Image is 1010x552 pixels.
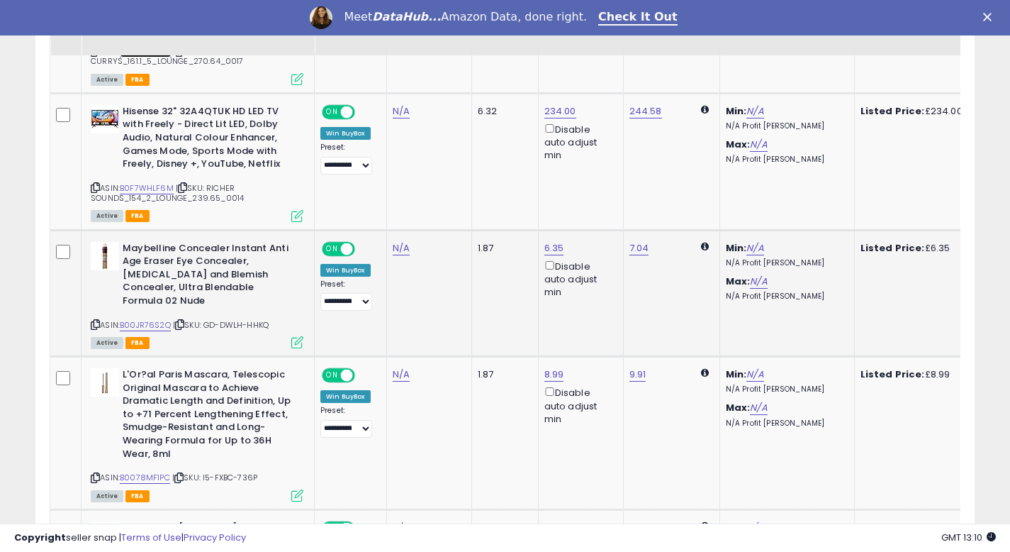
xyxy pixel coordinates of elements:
[323,370,341,382] span: ON
[91,105,119,133] img: 41M8aoBlDSL._SL40_.jpg
[91,45,244,67] span: | SKU: CURRYS_161.1_5_LOUNGE_270.64_0017
[91,242,119,270] img: 31rFXSjwFfL._SL40_.jpg
[726,155,843,165] p: N/A Profit [PERSON_NAME]
[726,368,747,381] b: Min:
[91,182,244,204] span: | SKU: RICHER SOUNDS_154_2_LOUNGE_239.65_0014
[726,401,751,414] b: Max:
[746,104,763,118] a: N/A
[320,406,376,438] div: Preset:
[320,390,371,403] div: Win BuyBox
[173,319,269,331] span: | SKU: GD-DWLH-HHKQ
[544,241,564,255] a: 6.35
[544,385,612,426] div: Disable auto adjust min
[320,143,376,175] div: Preset:
[172,472,257,483] span: | SKU: I5-FXBC-736P
[544,104,576,118] a: 234.00
[726,258,843,268] p: N/A Profit [PERSON_NAME]
[14,531,66,544] strong: Copyright
[629,241,649,255] a: 7.04
[310,6,332,29] img: Profile image for Georgie
[393,368,410,382] a: N/A
[726,104,747,118] b: Min:
[629,368,646,382] a: 9.91
[629,104,662,118] a: 244.58
[860,242,978,255] div: £6.35
[353,106,376,118] span: OFF
[125,337,150,349] span: FBA
[120,472,170,484] a: B0078MF1PC
[14,531,246,545] div: seller snap | |
[123,368,295,464] b: L'Or?al Paris Mascara, Telescopic Original Mascara to Achieve Dramatic Length and Definition, Up ...
[478,242,527,255] div: 1.87
[726,292,843,302] p: N/A Profit [PERSON_NAME]
[184,531,246,544] a: Privacy Policy
[860,241,925,255] b: Listed Price:
[120,182,174,194] a: B0F7WHLF6M
[91,242,303,347] div: ASIN:
[353,370,376,382] span: OFF
[123,105,295,175] b: Hisense 32" 32A4QTUK HD LED TV with Freely - Direct Lit LED, Dolby Audio, Natural Colour Enhancer...
[125,490,150,502] span: FBA
[323,106,341,118] span: ON
[544,368,564,382] a: 8.99
[860,368,925,381] b: Listed Price:
[121,531,181,544] a: Terms of Use
[123,242,295,311] b: Maybelline Concealer Instant Anti Age Eraser Eye Concealer, [MEDICAL_DATA] and Blemish Concealer,...
[91,368,119,397] img: 31GhsKAl67L._SL40_.jpg
[726,121,843,131] p: N/A Profit [PERSON_NAME]
[860,105,978,118] div: £234.00
[125,210,150,222] span: FBA
[320,264,371,277] div: Win BuyBox
[746,368,763,382] a: N/A
[726,385,843,394] p: N/A Profit [PERSON_NAME]
[544,121,612,162] div: Disable auto adjust min
[91,337,123,349] span: All listings currently available for purchase on Amazon
[860,104,925,118] b: Listed Price:
[941,531,996,544] span: 2025-09-16 13:10 GMT
[353,243,376,255] span: OFF
[91,490,123,502] span: All listings currently available for purchase on Amazon
[544,258,612,299] div: Disable auto adjust min
[393,241,410,255] a: N/A
[320,280,376,311] div: Preset:
[120,319,171,331] a: B00JR76S2Q
[983,13,997,21] div: Close
[91,105,303,221] div: ASIN:
[750,401,767,415] a: N/A
[726,275,751,288] b: Max:
[478,105,527,118] div: 6.32
[91,74,123,86] span: All listings currently available for purchase on Amazon
[323,243,341,255] span: ON
[91,210,123,222] span: All listings currently available for purchase on Amazon
[372,10,441,23] i: DataHub...
[478,368,527,381] div: 1.87
[726,419,843,429] p: N/A Profit [PERSON_NAME]
[750,275,767,289] a: N/A
[746,241,763,255] a: N/A
[726,138,751,151] b: Max:
[393,104,410,118] a: N/A
[320,127,371,140] div: Win BuyBox
[598,10,678,26] a: Check It Out
[344,10,587,24] div: Meet Amazon Data, done right.
[125,74,150,86] span: FBA
[750,138,767,152] a: N/A
[726,241,747,255] b: Min:
[860,368,978,381] div: £8.99
[91,368,303,500] div: ASIN:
